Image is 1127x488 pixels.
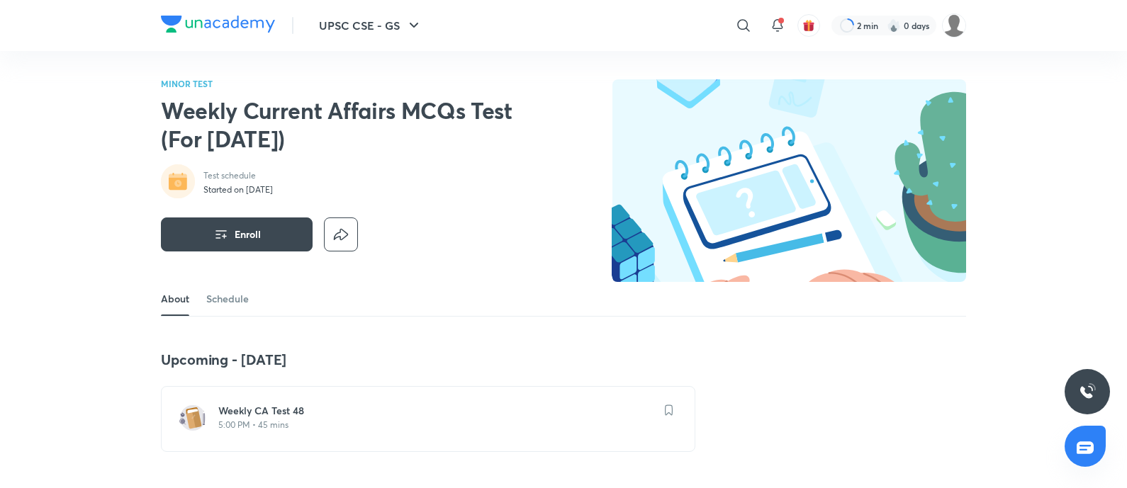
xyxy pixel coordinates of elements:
[161,351,695,369] h4: Upcoming - [DATE]
[179,404,207,432] img: test
[218,419,655,431] p: 5:00 PM • 45 mins
[203,170,273,181] p: Test schedule
[161,16,275,36] a: Company Logo
[161,79,524,88] p: MINOR TEST
[161,16,275,33] img: Company Logo
[206,282,249,316] a: Schedule
[887,18,901,33] img: streak
[161,217,313,251] button: Enroll
[942,13,966,38] img: Piali K
[218,404,655,418] h6: Weekly CA Test 48
[1079,383,1096,400] img: ttu
[203,184,273,195] p: Started on [DATE]
[802,19,815,32] img: avatar
[161,282,189,316] a: About
[797,14,820,37] button: avatar
[161,96,524,153] h2: Weekly Current Affairs MCQs Test (For [DATE])
[665,404,673,416] img: save
[310,11,431,40] button: UPSC CSE - GS
[235,227,261,242] span: Enroll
